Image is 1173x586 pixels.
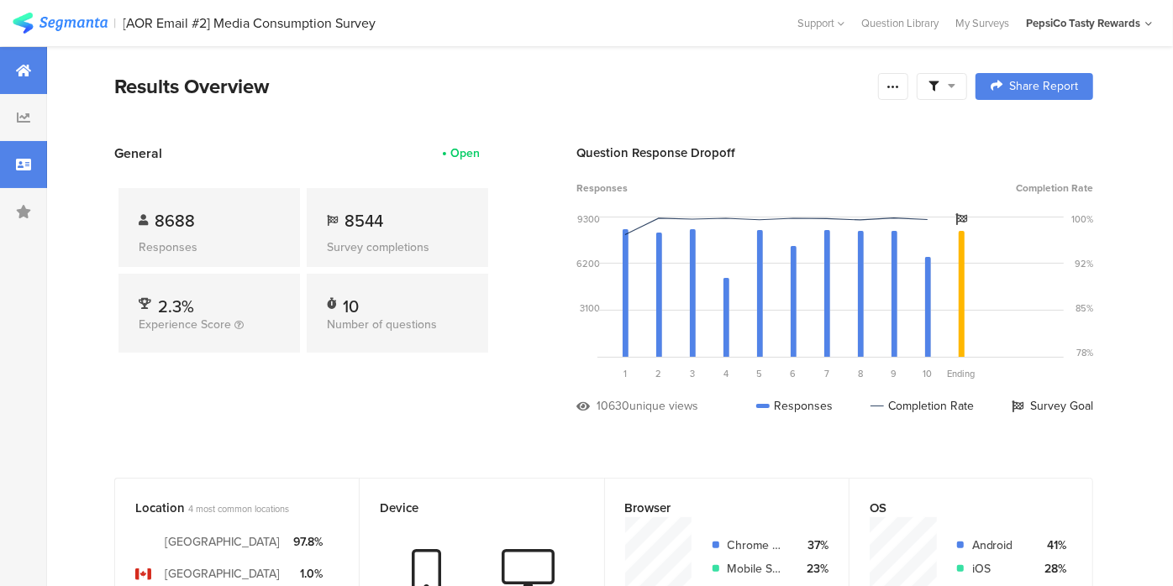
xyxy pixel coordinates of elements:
div: 23% [799,560,828,578]
span: Responses [576,181,628,196]
div: Mobile Safari [728,560,786,578]
div: Chrome Mobile [728,536,786,554]
div: iOS [972,560,1024,578]
span: 2.3% [158,294,194,319]
span: 9 [892,367,897,380]
div: OS [870,499,1044,517]
div: Question Response Dropoff [576,144,1093,162]
span: Number of questions [327,316,437,333]
div: 97.8% [293,533,323,551]
div: Completion Rate [871,397,974,415]
div: Device [380,499,555,517]
div: | [114,13,117,33]
span: 8688 [155,208,195,233]
span: 2 [656,367,662,380]
span: Completion Rate [1016,181,1093,196]
div: 92% [1075,257,1093,270]
span: 5 [757,367,763,380]
span: 8 [858,367,863,380]
div: Support [797,10,844,36]
div: Responses [139,238,280,256]
div: 41% [1038,536,1067,554]
div: 37% [799,536,828,554]
div: Results Overview [114,71,870,102]
a: Question Library [853,15,947,31]
div: 85% [1076,301,1093,315]
a: My Surveys [947,15,1018,31]
div: 1.0% [293,565,323,583]
span: 8544 [345,208,383,233]
span: General [114,144,162,163]
span: 4 most common locations [188,502,289,515]
div: 6200 [576,257,600,270]
div: Survey completions [327,238,468,256]
div: 100% [1071,212,1093,226]
div: 10630 [597,397,629,415]
div: PepsiCo Tasty Rewards [1026,15,1140,31]
div: Browser [625,499,801,517]
div: 28% [1038,560,1067,578]
div: [AOR Email #2] Media Consumption Survey [124,15,376,31]
span: Share Report [1009,81,1078,92]
div: [GEOGRAPHIC_DATA] [165,533,280,551]
div: 78% [1076,346,1093,359]
img: segmanta logo [13,13,108,34]
div: Open [450,144,480,162]
span: 1 [623,367,627,380]
div: unique views [629,397,698,415]
span: Experience Score [139,316,231,333]
i: Survey Goal [955,213,967,225]
span: 10 [923,367,933,380]
span: 6 [791,367,797,380]
span: 7 [824,367,829,380]
span: 4 [723,367,729,380]
div: 3100 [580,301,600,315]
div: Responses [756,397,833,415]
div: Android [972,536,1024,554]
div: 9300 [577,212,600,226]
div: Ending [944,367,978,380]
div: Survey Goal [1012,397,1093,415]
div: Location [135,499,311,517]
div: [GEOGRAPHIC_DATA] [165,565,280,583]
span: 3 [690,367,695,380]
div: 10 [343,294,359,311]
